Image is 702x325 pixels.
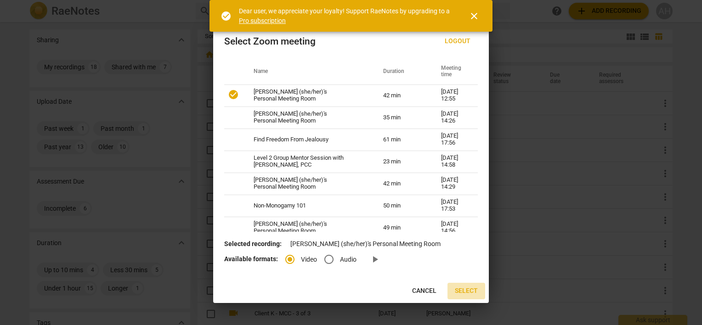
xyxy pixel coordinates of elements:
td: 61 min [372,129,430,151]
button: Close [463,5,485,27]
p: [PERSON_NAME] (she/her)'s Personal Meeting Room [224,239,478,249]
td: 35 min [372,106,430,129]
button: Logout [437,33,478,50]
td: [DATE] 12:55 [430,84,478,106]
td: [DATE] 14:26 [430,106,478,129]
th: Duration [372,59,430,84]
td: 42 min [372,173,430,195]
span: Audio [340,255,357,264]
td: 42 min [372,84,430,106]
td: [DATE] 17:53 [430,195,478,217]
td: [DATE] 14:58 [430,151,478,173]
th: Meeting time [430,59,478,84]
td: [PERSON_NAME] (she/her)'s Personal Meeting Room [243,106,372,129]
span: Select [455,286,478,296]
button: Cancel [405,283,444,299]
span: play_arrow [369,254,380,265]
a: Preview [364,248,386,270]
span: check_circle [228,89,239,100]
td: [DATE] 17:56 [430,129,478,151]
td: [PERSON_NAME] (she/her)'s Personal Meeting Room [243,217,372,239]
td: Non-Monogamy 101 [243,195,372,217]
td: Level 2 Group Mentor Session with [PERSON_NAME], PCC [243,151,372,173]
span: check_circle [221,11,232,22]
div: Select Zoom meeting [224,36,316,47]
td: [DATE] 14:56 [430,217,478,239]
td: [DATE] 14:29 [430,173,478,195]
a: Pro subscription [239,17,286,24]
td: [PERSON_NAME] (she/her)'s Personal Meeting Room [243,173,372,195]
b: Selected recording: [224,240,282,247]
div: File type [285,255,364,263]
span: Cancel [412,286,436,296]
b: Available formats: [224,255,278,263]
td: Find Freedom From Jealousy [243,129,372,151]
td: 50 min [372,195,430,217]
span: close [469,11,480,22]
td: [PERSON_NAME] (she/her)'s Personal Meeting Room [243,84,372,106]
button: Select [447,283,485,299]
th: Name [243,59,372,84]
td: 49 min [372,217,430,239]
td: 23 min [372,151,430,173]
span: Video [301,255,317,264]
div: Dear user, we appreciate your loyalty! Support RaeNotes by upgrading to a [239,6,452,25]
span: Logout [445,37,470,46]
